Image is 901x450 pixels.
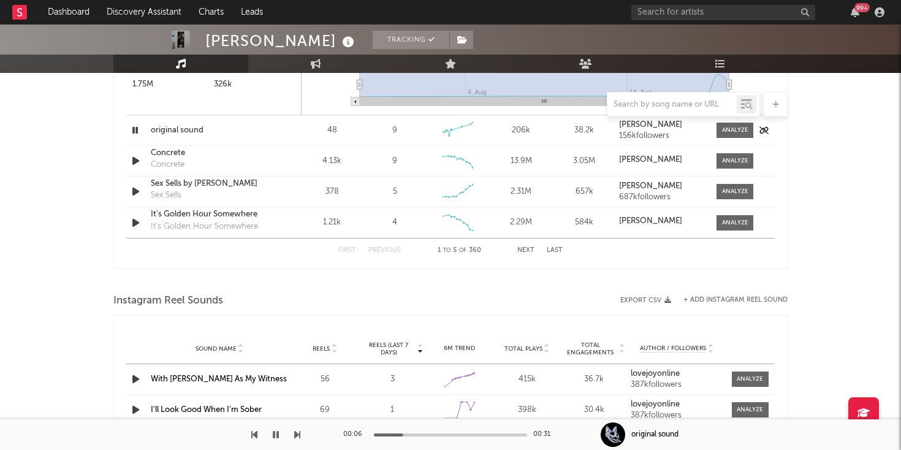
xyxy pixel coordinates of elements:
[425,243,493,258] div: 1 5 360
[556,124,613,137] div: 38.2k
[493,186,550,198] div: 2.31M
[564,373,625,386] div: 36.7k
[392,216,397,229] div: 4
[504,345,542,353] span: Total Plays
[619,217,704,226] a: [PERSON_NAME]
[313,345,330,353] span: Reels
[547,247,563,254] button: Last
[619,156,704,164] a: [PERSON_NAME]
[631,5,815,20] input: Search for artists
[113,294,223,308] span: Instagram Reel Sounds
[493,216,550,229] div: 2.29M
[619,182,682,190] strong: [PERSON_NAME]
[362,373,423,386] div: 3
[151,189,181,202] div: Sex Sells
[151,124,279,137] a: original sound
[151,178,279,190] a: Sex Sells by [PERSON_NAME]
[851,7,859,17] button: 99+
[854,3,870,12] div: 99 +
[303,124,360,137] div: 48
[151,147,279,159] a: Concrete
[564,341,618,356] span: Total Engagements
[631,400,723,409] a: lovejoyonline
[556,155,613,167] div: 3.05M
[429,344,490,353] div: 6M Trend
[151,221,258,233] div: It's Golden Hour Somewhere
[517,247,534,254] button: Next
[671,297,788,303] div: + Add Instagram Reel Sound
[392,124,397,137] div: 9
[459,248,466,253] span: of
[214,77,295,92] div: 326k
[619,121,682,129] strong: [PERSON_NAME]
[640,345,706,353] span: Author / Followers
[294,373,355,386] div: 56
[151,208,279,221] a: It's Golden Hour Somewhere
[631,411,723,420] div: 387k followers
[631,429,679,440] div: original sound
[362,404,423,416] div: 1
[196,345,237,353] span: Sound Name
[393,186,397,198] div: 5
[619,193,704,202] div: 687k followers
[683,297,788,303] button: + Add Instagram Reel Sound
[151,406,262,414] a: I'll Look Good When I'm Sober
[619,182,704,191] a: [PERSON_NAME]
[631,370,680,378] strong: lovejoyonline
[132,77,214,92] div: 1.75M
[368,247,401,254] button: Previous
[373,31,449,49] button: Tracking
[205,31,357,51] div: [PERSON_NAME]
[338,247,356,254] button: First
[496,373,558,386] div: 415k
[294,404,355,416] div: 69
[619,156,682,164] strong: [PERSON_NAME]
[303,155,360,167] div: 4.13k
[151,159,184,171] div: Concrete
[620,297,671,304] button: Export CSV
[496,404,558,416] div: 398k
[564,404,625,416] div: 30.4k
[631,381,723,389] div: 387k followers
[303,186,360,198] div: 378
[343,427,368,442] div: 00:06
[443,248,450,253] span: to
[556,186,613,198] div: 657k
[151,375,287,383] a: With [PERSON_NAME] As My Witness
[607,100,737,110] input: Search by song name or URL
[619,121,704,129] a: [PERSON_NAME]
[493,124,550,137] div: 206k
[493,155,550,167] div: 13.9M
[392,155,397,167] div: 9
[619,132,704,140] div: 156k followers
[556,216,613,229] div: 584k
[303,216,360,229] div: 1.21k
[631,370,723,378] a: lovejoyonline
[533,427,558,442] div: 00:31
[631,400,680,408] strong: lovejoyonline
[619,217,682,225] strong: [PERSON_NAME]
[362,341,416,356] span: Reels (last 7 days)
